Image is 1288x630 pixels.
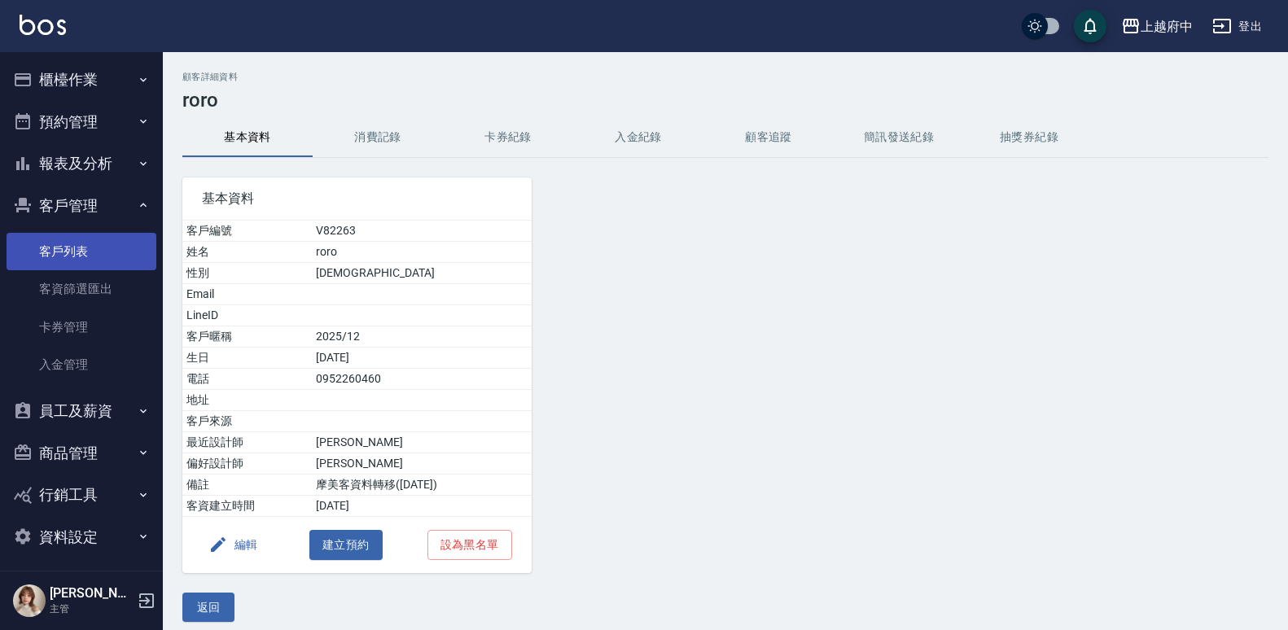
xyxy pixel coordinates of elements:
button: 報表及分析 [7,142,156,185]
td: 備註 [182,475,312,496]
td: [DEMOGRAPHIC_DATA] [312,263,531,284]
td: V82263 [312,221,531,242]
button: 資料設定 [7,516,156,558]
button: 上越府中 [1115,10,1199,43]
div: 上越府中 [1141,16,1193,37]
td: 電話 [182,369,312,390]
td: [DATE] [312,496,531,517]
p: 主管 [50,602,133,616]
td: 姓名 [182,242,312,263]
button: 編輯 [202,530,265,560]
td: Email [182,284,312,305]
button: 櫃檯作業 [7,59,156,101]
button: 行銷工具 [7,474,156,516]
td: [DATE] [312,348,531,369]
td: 客戶來源 [182,411,312,432]
button: save [1074,10,1106,42]
a: 卡券管理 [7,308,156,346]
button: 建立預約 [309,530,383,560]
button: 抽獎券紀錄 [964,118,1094,157]
td: [PERSON_NAME] [312,432,531,453]
td: 生日 [182,348,312,369]
a: 入金管理 [7,346,156,383]
td: 客資建立時間 [182,496,312,517]
td: LineID [182,305,312,326]
button: 簡訊發送紀錄 [834,118,964,157]
img: Logo [20,15,66,35]
td: 摩美客資料轉移([DATE]) [312,475,531,496]
td: 客戶編號 [182,221,312,242]
h5: [PERSON_NAME] [50,585,133,602]
td: 客戶暱稱 [182,326,312,348]
button: 登出 [1206,11,1268,42]
td: roro [312,242,531,263]
td: [PERSON_NAME] [312,453,531,475]
span: 基本資料 [202,190,512,207]
button: 預約管理 [7,101,156,143]
a: 客資篩選匯出 [7,270,156,308]
img: Person [13,584,46,617]
button: 商品管理 [7,432,156,475]
button: 顧客追蹤 [703,118,834,157]
button: 基本資料 [182,118,313,157]
td: 0952260460 [312,369,531,390]
td: 性別 [182,263,312,284]
h2: 顧客詳細資料 [182,72,1268,82]
h3: roro [182,89,1268,112]
td: 偏好設計師 [182,453,312,475]
a: 客戶列表 [7,233,156,270]
button: 返回 [182,593,234,623]
button: 員工及薪資 [7,390,156,432]
button: 客戶管理 [7,185,156,227]
button: 消費記錄 [313,118,443,157]
td: 最近設計師 [182,432,312,453]
button: 設為黑名單 [427,530,512,560]
button: 卡券紀錄 [443,118,573,157]
button: 入金紀錄 [573,118,703,157]
td: 地址 [182,390,312,411]
td: 2025/12 [312,326,531,348]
